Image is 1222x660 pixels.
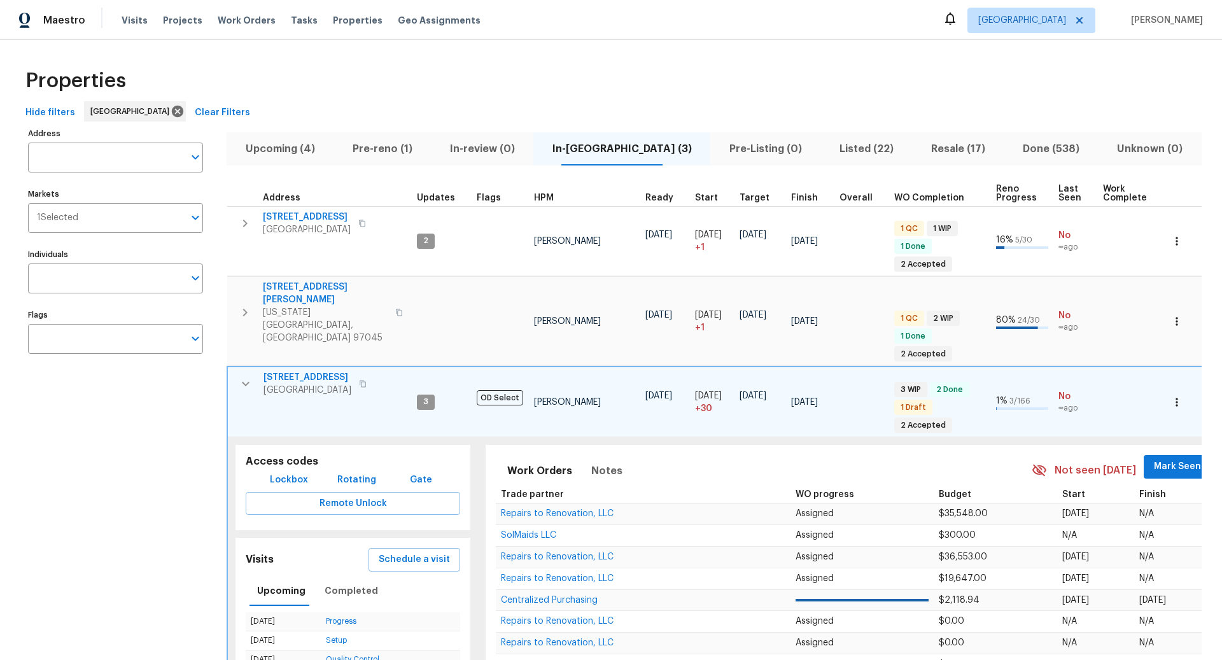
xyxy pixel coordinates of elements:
span: + 30 [695,402,712,415]
span: [GEOGRAPHIC_DATA] [263,223,351,236]
span: 1 Done [895,241,931,252]
p: Assigned [796,551,929,564]
span: [DATE] [695,391,722,400]
span: OD Select [477,390,523,405]
span: N/A [1062,617,1077,626]
span: Upcoming [257,583,305,599]
span: 2 [418,235,433,246]
span: [STREET_ADDRESS][PERSON_NAME] [263,281,388,306]
span: 3 WIP [895,384,926,395]
span: [PERSON_NAME] [534,317,601,326]
span: [PERSON_NAME] [534,398,601,407]
span: In-[GEOGRAPHIC_DATA] (3) [541,140,703,158]
span: 2 Accepted [895,349,951,360]
td: [DATE] [246,631,321,650]
button: Open [186,209,204,227]
span: 1 WIP [928,223,957,234]
span: 3 / 166 [1009,397,1030,405]
td: Project started 1 days late [690,206,734,276]
span: [DATE] [695,230,722,239]
span: N/A [1139,531,1154,540]
a: Repairs to Renovation, LLC [501,510,614,517]
a: Repairs to Renovation, LLC [501,617,614,625]
span: $0.00 [939,638,964,647]
span: N/A [1139,509,1154,518]
span: Listed (22) [829,140,905,158]
div: Target renovation project end date [740,193,781,202]
span: Schedule a visit [379,552,450,568]
h5: Visits [246,553,274,566]
span: Visits [122,14,148,27]
span: [STREET_ADDRESS] [263,371,351,384]
span: Centralized Purchasing [501,596,598,605]
span: [STREET_ADDRESS] [263,211,351,223]
span: $300.00 [939,531,976,540]
p: Assigned [796,572,929,586]
span: Repairs to Renovation, LLC [501,617,614,626]
span: Hide filters [25,105,75,121]
span: Finish [791,193,818,202]
span: 2 WIP [928,313,959,324]
span: $36,553.00 [939,552,987,561]
span: [PERSON_NAME] [1126,14,1203,27]
span: [DATE] [1139,596,1166,605]
span: N/A [1139,574,1154,583]
label: Individuals [28,251,203,258]
span: 2 Accepted [895,259,951,270]
span: N/A [1139,638,1154,647]
span: [GEOGRAPHIC_DATA] [263,384,351,397]
td: Project started 1 days late [690,277,734,366]
span: [DATE] [791,398,818,407]
span: Reno Progress [996,185,1037,202]
span: [DATE] [1062,509,1089,518]
span: Geo Assignments [398,14,481,27]
span: Remote Unlock [256,496,450,512]
button: Mark Seen [1144,455,1211,479]
span: Flags [477,193,501,202]
button: Gate [400,468,441,492]
span: [DATE] [645,311,672,319]
label: Flags [28,311,203,319]
span: [DATE] [1062,574,1089,583]
span: Last Seen [1058,185,1081,202]
span: 5 / 30 [1015,236,1032,244]
span: $0.00 [939,617,964,626]
span: WO Completion [894,193,964,202]
span: [GEOGRAPHIC_DATA] [90,105,174,118]
span: 1 % [996,397,1008,405]
td: [DATE] [246,612,321,631]
span: Notes [591,462,622,480]
span: 1 QC [895,313,923,324]
span: In-review (0) [439,140,526,158]
span: No [1058,390,1093,403]
span: [DATE] [791,317,818,326]
span: [DATE] [740,230,766,239]
span: N/A [1062,638,1077,647]
span: $19,647.00 [939,574,987,583]
span: 1 QC [895,223,923,234]
span: Done (538) [1012,140,1091,158]
span: Lockbox [270,472,308,488]
span: Completed [325,583,378,599]
span: Pre-Listing (0) [718,140,813,158]
button: Clear Filters [190,101,255,125]
p: Assigned [796,529,929,542]
span: Work Complete [1103,185,1147,202]
div: Earliest renovation start date (first business day after COE or Checkout) [645,193,685,202]
span: $2,118.94 [939,596,980,605]
span: WO progress [796,490,854,499]
span: [DATE] [645,230,672,239]
p: Assigned [796,636,929,650]
button: Open [186,330,204,348]
span: + 1 [695,321,705,334]
button: Open [186,269,204,287]
span: Not seen [DATE] [1055,463,1136,478]
div: Actual renovation start date [695,193,729,202]
span: Updates [417,193,455,202]
div: Days past target finish date [839,193,884,202]
span: No [1058,229,1093,242]
button: Hide filters [20,101,80,125]
span: 1 Selected [37,213,78,223]
span: 3 [418,397,433,407]
span: 1 Done [895,331,931,342]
